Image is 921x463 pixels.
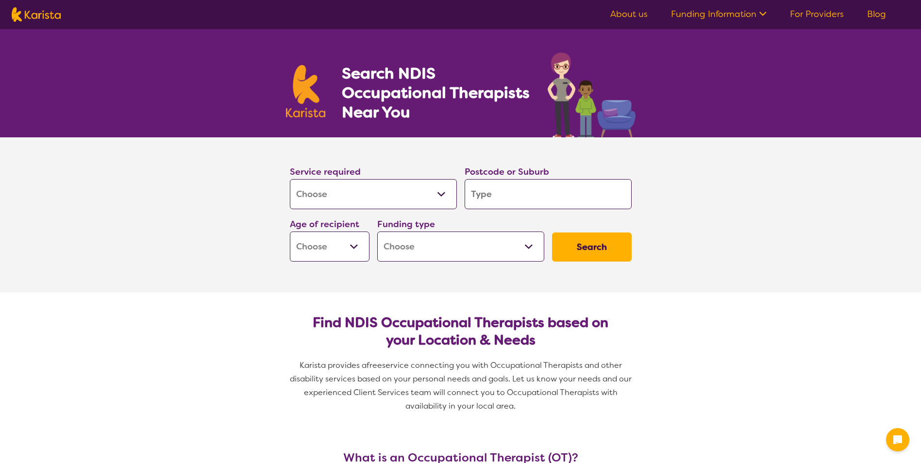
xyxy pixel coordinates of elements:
h1: Search NDIS Occupational Therapists Near You [342,64,531,122]
label: Funding type [377,218,435,230]
span: Karista provides a [300,360,367,370]
h2: Find NDIS Occupational Therapists based on your Location & Needs [298,314,624,349]
img: Karista logo [12,7,61,22]
label: Postcode or Suburb [465,166,549,178]
input: Type [465,179,632,209]
a: About us [610,8,648,20]
a: Blog [867,8,886,20]
a: Funding Information [671,8,767,20]
label: Service required [290,166,361,178]
button: Search [552,232,632,262]
span: service connecting you with Occupational Therapists and other disability services based on your p... [290,360,634,411]
img: Karista logo [286,65,326,117]
a: For Providers [790,8,844,20]
label: Age of recipient [290,218,359,230]
img: occupational-therapy [548,52,636,137]
span: free [367,360,382,370]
